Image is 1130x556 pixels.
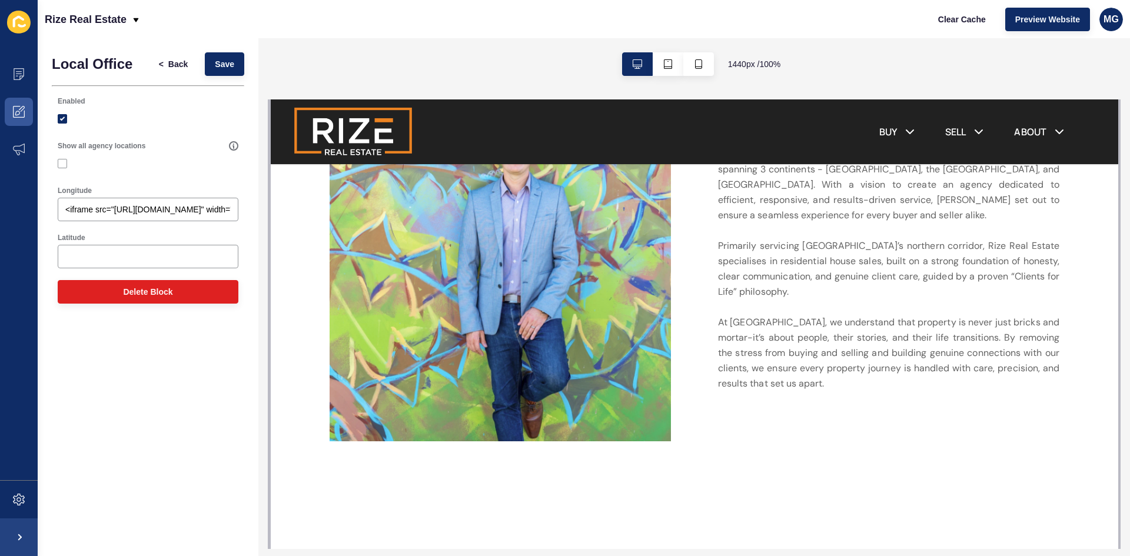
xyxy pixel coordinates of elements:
[215,58,234,70] span: Save
[938,14,986,25] span: Clear Cache
[58,141,145,151] label: Show all agency locations
[58,233,85,242] label: Latitude
[1015,14,1080,25] span: Preview Website
[45,5,127,34] p: Rize Real Estate
[928,8,996,31] button: Clear Cache
[52,56,132,72] h1: Local Office
[205,52,244,76] button: Save
[149,52,198,76] button: <Back
[609,25,626,39] a: BUY
[168,58,188,70] span: Back
[674,25,696,39] a: SELL
[1104,14,1119,25] span: MG
[743,25,776,39] a: ABOUT
[123,286,172,298] span: Delete Block
[728,58,781,70] span: 1440 px / 100 %
[159,58,164,70] span: <
[1005,8,1090,31] button: Preview Website
[58,96,85,106] label: Enabled
[58,280,238,304] button: Delete Block
[447,32,789,292] p: Established in [DATE], Rize Real Estate was founded by Licensee, [PERSON_NAME], who brings over 1...
[24,6,141,59] img: Company logo
[58,186,92,195] label: Longitude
